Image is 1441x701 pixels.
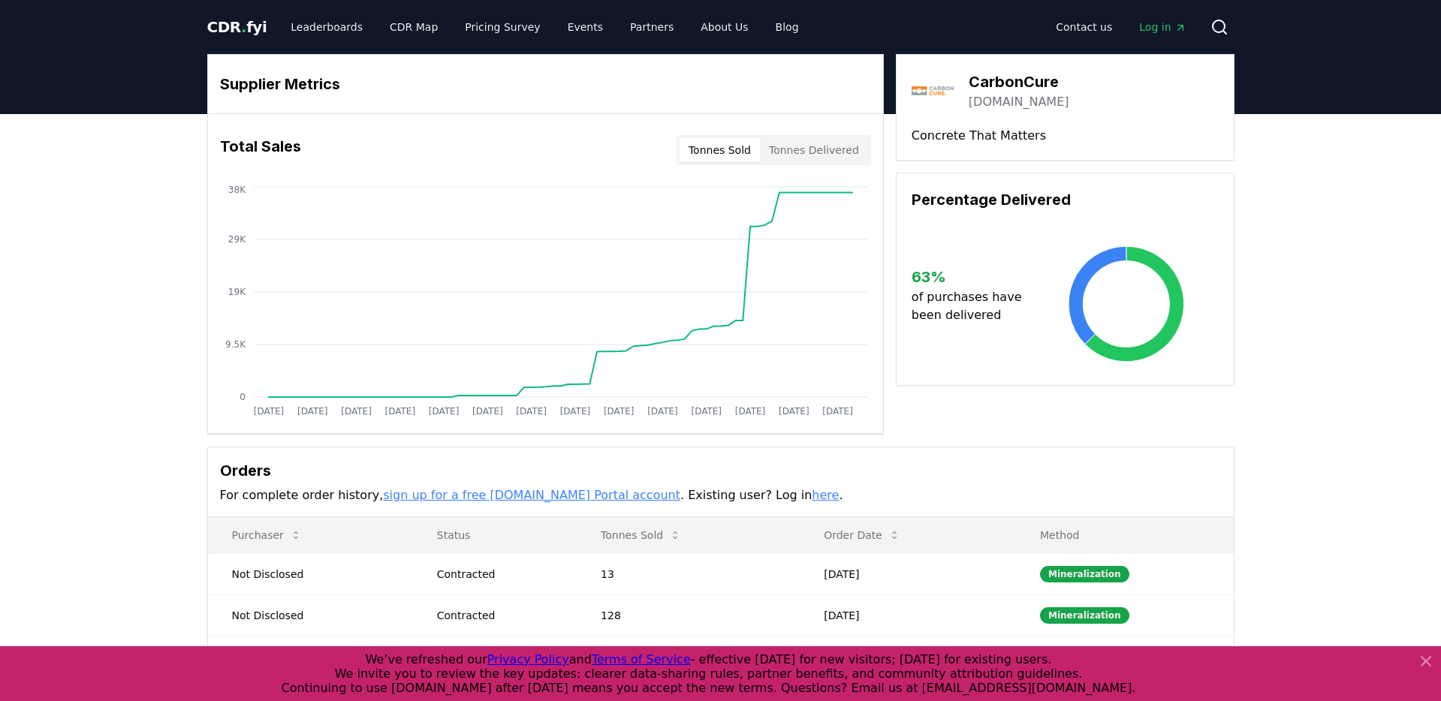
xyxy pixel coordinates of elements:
tspan: 29K [228,234,246,245]
a: About Us [689,14,760,41]
td: [DATE] [800,553,1016,594]
tspan: [DATE] [559,406,590,417]
a: Blog [764,14,811,41]
h3: CarbonCure [969,71,1069,93]
button: Purchaser [220,520,314,550]
td: 13 [577,553,800,594]
tspan: 9.5K [225,339,246,350]
tspan: [DATE] [253,406,284,417]
tspan: [DATE] [779,406,809,417]
a: here [812,488,839,502]
td: [DATE] [800,594,1016,636]
h3: Orders [220,459,1222,482]
span: CDR fyi [207,18,267,36]
tspan: 19K [228,287,246,297]
tspan: [DATE] [734,406,765,417]
td: Not Disclosed [208,636,413,677]
tspan: [DATE] [428,406,459,417]
button: Tonnes Sold [680,138,760,162]
td: 5,021 [577,636,800,677]
tspan: [DATE] [603,406,634,417]
span: . [241,18,246,36]
div: Contracted [437,567,565,582]
a: Log in [1127,14,1198,41]
a: CDR.fyi [207,17,267,38]
p: Status [425,528,565,543]
tspan: [DATE] [647,406,678,417]
tspan: 0 [240,392,246,402]
tspan: [DATE] [691,406,722,417]
h3: Total Sales [220,135,301,165]
button: Tonnes Delivered [760,138,868,162]
div: Mineralization [1040,607,1129,624]
tspan: [DATE] [472,406,503,417]
td: Not Disclosed [208,553,413,594]
td: 128 [577,594,800,636]
a: [DOMAIN_NAME] [969,93,1069,111]
tspan: [DATE] [297,406,327,417]
td: [DATE] [800,636,1016,677]
p: Concrete That Matters [912,127,1219,145]
tspan: [DATE] [822,406,853,417]
a: Leaderboards [279,14,375,41]
div: Mineralization [1040,566,1129,582]
tspan: [DATE] [384,406,415,417]
a: Events [556,14,615,41]
p: of purchases have been delivered [912,288,1034,324]
tspan: [DATE] [516,406,547,417]
p: For complete order history, . Existing user? Log in . [220,486,1222,504]
nav: Main [279,14,810,41]
a: CDR Map [378,14,450,41]
span: Log in [1139,20,1186,35]
h3: Percentage Delivered [912,188,1219,211]
td: Not Disclosed [208,594,413,636]
a: Pricing Survey [453,14,552,41]
a: sign up for a free [DOMAIN_NAME] Portal account [383,488,680,502]
h3: Supplier Metrics [220,73,871,95]
button: Tonnes Sold [589,520,693,550]
tspan: [DATE] [341,406,372,417]
tspan: 38K [228,185,246,195]
h3: 63 % [912,266,1034,288]
a: Contact us [1044,14,1124,41]
div: Contracted [437,608,565,623]
p: Method [1028,528,1222,543]
nav: Main [1044,14,1198,41]
a: Partners [618,14,686,41]
button: Order Date [812,520,912,550]
img: CarbonCure-logo [912,70,954,112]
